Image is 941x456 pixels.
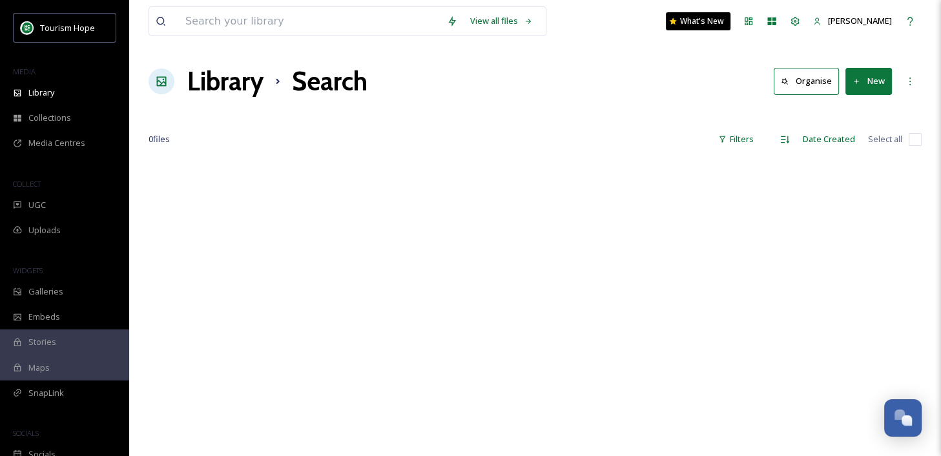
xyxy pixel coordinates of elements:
span: Media Centres [28,137,85,149]
a: [PERSON_NAME] [807,8,898,34]
span: Tourism Hope [40,22,95,34]
span: MEDIA [13,67,36,76]
span: 0 file s [149,133,170,145]
div: Date Created [796,127,862,152]
span: UGC [28,199,46,211]
span: Maps [28,362,50,374]
span: Select all [868,133,902,145]
span: WIDGETS [13,265,43,275]
span: Embeds [28,311,60,323]
span: SOCIALS [13,428,39,438]
a: Organise [774,68,845,94]
span: Collections [28,112,71,124]
img: logo.png [21,21,34,34]
button: Organise [774,68,839,94]
span: Library [28,87,54,99]
span: COLLECT [13,179,41,189]
span: SnapLink [28,387,64,399]
span: Uploads [28,224,61,236]
span: [PERSON_NAME] [828,15,892,26]
a: What's New [666,12,730,30]
button: Open Chat [884,399,922,437]
a: Library [187,62,264,101]
a: View all files [464,8,539,34]
span: Galleries [28,285,63,298]
span: Stories [28,336,56,348]
input: Search your library [179,7,440,36]
div: Filters [712,127,760,152]
h1: Search [292,62,367,101]
button: New [845,68,892,94]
